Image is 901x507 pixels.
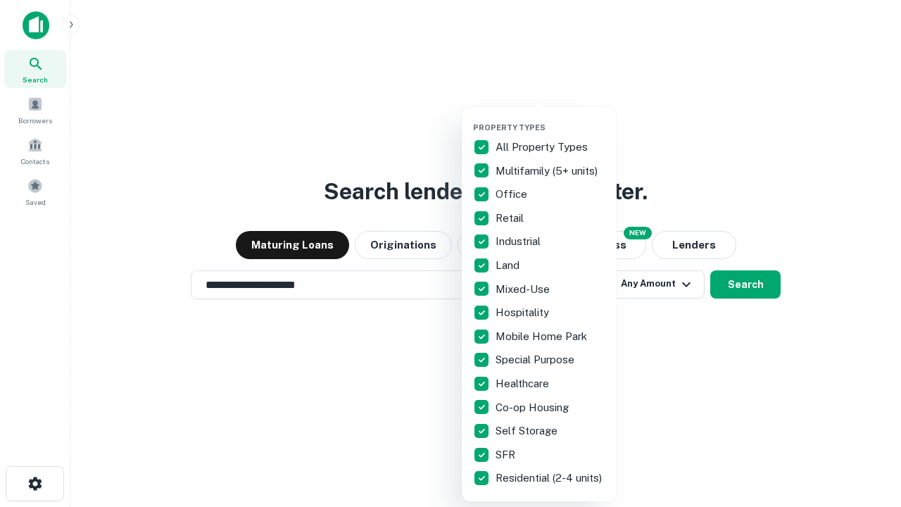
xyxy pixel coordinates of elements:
p: Residential (2-4 units) [496,470,605,487]
p: Retail [496,210,527,227]
p: SFR [496,446,518,463]
p: Mobile Home Park [496,328,590,345]
iframe: Chat Widget [831,394,901,462]
p: All Property Types [496,139,591,156]
p: Hospitality [496,304,552,321]
p: Healthcare [496,375,552,392]
p: Multifamily (5+ units) [496,163,600,180]
p: Industrial [496,233,543,250]
p: Office [496,186,530,203]
p: Co-op Housing [496,399,572,416]
p: Land [496,257,522,274]
p: Special Purpose [496,351,577,368]
p: Self Storage [496,423,560,439]
span: Property Types [473,123,546,132]
p: Mixed-Use [496,281,553,298]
